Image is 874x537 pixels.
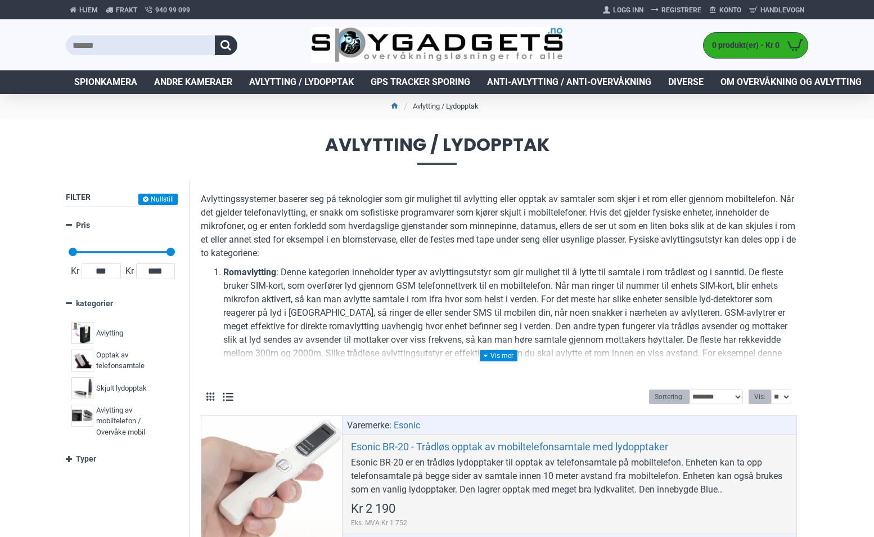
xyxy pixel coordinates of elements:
[394,419,420,432] a: Esonic
[660,70,712,94] a: Diverse
[96,383,147,394] span: Skjult lydopptak
[351,518,407,528] span: Eks. MVA:Kr 1 752
[223,267,276,278] b: Romavlytting
[351,456,788,496] div: Esonic BR-20 er en trådløs lydopptaker til opptak av telefonsamtale på mobiltelefon. Enheten kan ...
[66,294,178,314] a: kategorier
[66,449,178,469] a: Typer
[241,70,362,94] a: Avlytting / Lydopptak
[649,390,690,404] label: Sortering:
[96,405,169,438] span: Avlytting av mobiltelefon / Overvåke mobil
[71,405,93,427] img: Avlytting av mobiltelefon / Overvåke mobil
[311,27,564,64] img: SpyGadgets.no
[745,1,808,19] a: Handlevogn
[66,70,146,94] a: Spionkamera
[705,1,745,19] a: Konto
[351,503,395,515] span: Kr 2 190
[712,70,870,94] a: Om overvåkning og avlytting
[487,75,651,89] span: Anti-avlytting / Anti-overvåkning
[66,216,178,235] a: Pris
[647,1,705,19] a: Registrere
[362,70,479,94] a: GPS Tracker Sporing
[96,328,123,339] span: Avlytting
[479,70,660,94] a: Anti-avlytting / Anti-overvåkning
[613,5,643,15] span: Logg Inn
[146,70,241,94] a: Andre kameraer
[760,5,804,15] span: Handlevogn
[719,5,741,15] span: Konto
[96,350,169,372] span: Opptak av telefonsamtale
[155,5,190,15] span: 940 99 099
[749,390,771,404] label: Vis:
[249,75,354,89] span: Avlytting / Lydopptak
[74,75,137,89] span: Spionkamera
[223,360,278,374] a: romavlytteren
[347,419,391,432] span: Varemerke:
[71,350,93,372] img: Opptak av telefonsamtale
[704,33,808,58] a: 0 produkt(er) - Kr 0
[599,1,647,19] a: Logg Inn
[661,5,701,15] span: Registrere
[201,193,797,260] p: Avlyttingssystemer baserer seg på teknologier som gir mulighet til avlytting eller opptak av samt...
[123,265,136,278] span: Kr
[351,440,668,453] a: Esonic BR-20 - Trådløs opptak av mobiltelefonsamtale med lydopptaker
[116,5,137,15] span: Frakt
[668,75,704,89] span: Diverse
[720,75,862,89] span: Om overvåkning og avlytting
[71,377,93,399] img: Skjult lydopptak
[66,193,91,202] span: Filter
[154,75,232,89] span: Andre kameraer
[138,194,178,205] button: Nullstill
[223,266,797,374] li: : Denne kategorien inneholder typer av avlyttingsutstyr som gir mulighet til å lytte til samtale ...
[71,322,93,344] img: Avlytting
[66,136,808,164] span: Avlytting / Lydopptak
[704,39,782,51] span: 0 produkt(er) - Kr 0
[69,265,82,278] span: Kr
[371,75,470,89] span: GPS Tracker Sporing
[79,5,98,15] span: Hjem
